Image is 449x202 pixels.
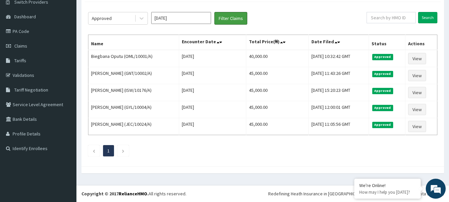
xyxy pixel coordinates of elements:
[408,53,426,64] a: View
[179,118,246,135] td: [DATE]
[308,67,369,84] td: [DATE] 11:43:26 GMT
[372,88,393,94] span: Approved
[418,12,437,23] input: Search
[246,101,309,118] td: 45,000.00
[179,50,246,67] td: [DATE]
[246,50,309,67] td: 40,000.00
[408,104,426,115] a: View
[179,101,246,118] td: [DATE]
[92,148,95,154] a: Previous page
[308,50,369,67] td: [DATE] 10:32:42 GMT
[179,67,246,84] td: [DATE]
[408,121,426,132] a: View
[246,118,309,135] td: 45,000.00
[246,67,309,84] td: 45,000.00
[308,35,369,50] th: Date Filed
[359,182,416,188] div: We're Online!
[405,35,437,50] th: Actions
[88,35,179,50] th: Name
[408,87,426,98] a: View
[372,122,393,128] span: Approved
[88,118,179,135] td: [PERSON_NAME] (JEC/10024/A)
[246,35,309,50] th: Total Price(₦)
[107,148,110,154] a: Page 1 is your current page
[408,70,426,81] a: View
[14,14,36,20] span: Dashboard
[88,50,179,67] td: Biegbana Oputu (OML/10001/A)
[308,84,369,101] td: [DATE] 15:20:23 GMT
[214,12,247,25] button: Filter Claims
[76,185,449,202] footer: All rights reserved.
[308,118,369,135] td: [DATE] 11:05:56 GMT
[92,15,112,22] div: Approved
[14,87,48,93] span: Tariff Negotiation
[151,12,211,24] input: Select Month and Year
[359,189,416,195] p: How may I help you today?
[372,105,393,111] span: Approved
[14,58,26,64] span: Tariffs
[369,35,405,50] th: Status
[372,54,393,60] span: Approved
[246,84,309,101] td: 45,000.00
[88,101,179,118] td: [PERSON_NAME] (GYL/10004/A)
[367,12,416,23] input: Search by HMO ID
[14,43,27,49] span: Claims
[372,71,393,77] span: Approved
[179,35,246,50] th: Encounter Date
[308,101,369,118] td: [DATE] 12:00:01 GMT
[88,84,179,101] td: [PERSON_NAME] (ISW/10176/A)
[88,67,179,84] td: [PERSON_NAME] (GNT/10002/A)
[119,191,147,197] a: RelianceHMO
[81,191,149,197] strong: Copyright © 2017 .
[268,190,444,197] div: Redefining Heath Insurance in [GEOGRAPHIC_DATA] using Telemedicine and Data Science!
[122,148,125,154] a: Next page
[179,84,246,101] td: [DATE]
